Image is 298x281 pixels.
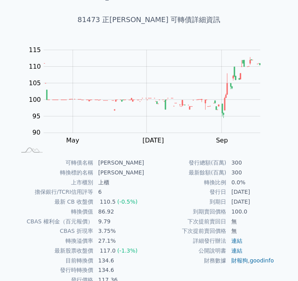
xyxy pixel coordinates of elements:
tspan: 90 [32,129,40,137]
a: 財報狗 [231,257,248,264]
td: 下次提前賣回價格 [149,226,227,236]
div: 117.0 [98,246,117,255]
tspan: 110 [29,63,41,70]
td: 134.6 [94,256,149,266]
td: 財務數據 [149,256,227,266]
tspan: Sep [216,137,228,144]
a: goodinfo [250,257,274,264]
tspan: 115 [29,46,41,54]
td: 到期日 [149,197,227,207]
td: 擔保銀行/TCRI信用評等 [16,187,94,197]
tspan: [DATE] [142,137,164,144]
td: 27.1% [94,236,149,246]
td: 轉換價值 [16,207,94,217]
td: , [227,256,282,266]
td: 上櫃 [94,178,149,187]
td: 最新 CB 收盤價 [16,197,94,207]
td: 134.6 [94,265,149,275]
td: 轉換標的名稱 [16,168,94,178]
span: (-0.5%) [117,199,138,205]
tspan: May [66,137,79,144]
td: 到期賣回價格 [149,207,227,217]
td: 可轉債名稱 [16,158,94,168]
td: CBAS 權利金（百元報價） [16,217,94,227]
td: 300 [227,168,282,178]
td: 公開說明書 [149,246,227,256]
div: 110.5 [98,197,117,206]
td: 6 [94,187,149,197]
td: [PERSON_NAME] [94,168,149,178]
td: 最新股票收盤價 [16,246,94,256]
td: 發行時轉換價 [16,265,94,275]
td: 無 [227,217,282,227]
td: 目前轉換價 [16,256,94,266]
td: [DATE] [227,197,282,207]
h1: 81473 正[PERSON_NAME] 可轉債詳細資訊 [6,14,292,25]
td: 轉換溢價率 [16,236,94,246]
td: 下次提前賣回日 [149,217,227,227]
td: 9.79 [94,217,149,227]
td: [PERSON_NAME] [94,158,149,168]
td: 發行日 [149,187,227,197]
tspan: 100 [29,96,41,103]
td: 詳細發行辦法 [149,236,227,246]
tspan: 95 [32,112,40,120]
td: [DATE] [227,187,282,197]
tspan: 105 [29,79,41,87]
g: Chart [25,46,272,144]
td: 0.0% [227,178,282,187]
td: 100.0 [227,207,282,217]
td: 發行總額(百萬) [149,158,227,168]
td: 3.75% [94,226,149,236]
a: 連結 [231,247,242,254]
td: 最新餘額(百萬) [149,168,227,178]
td: 無 [227,226,282,236]
td: 86.92 [94,207,149,217]
span: (-1.3%) [117,247,138,254]
a: 連結 [231,238,242,244]
td: 轉換比例 [149,178,227,187]
td: CBAS 折現率 [16,226,94,236]
td: 300 [227,158,282,168]
td: 上市櫃別 [16,178,94,187]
